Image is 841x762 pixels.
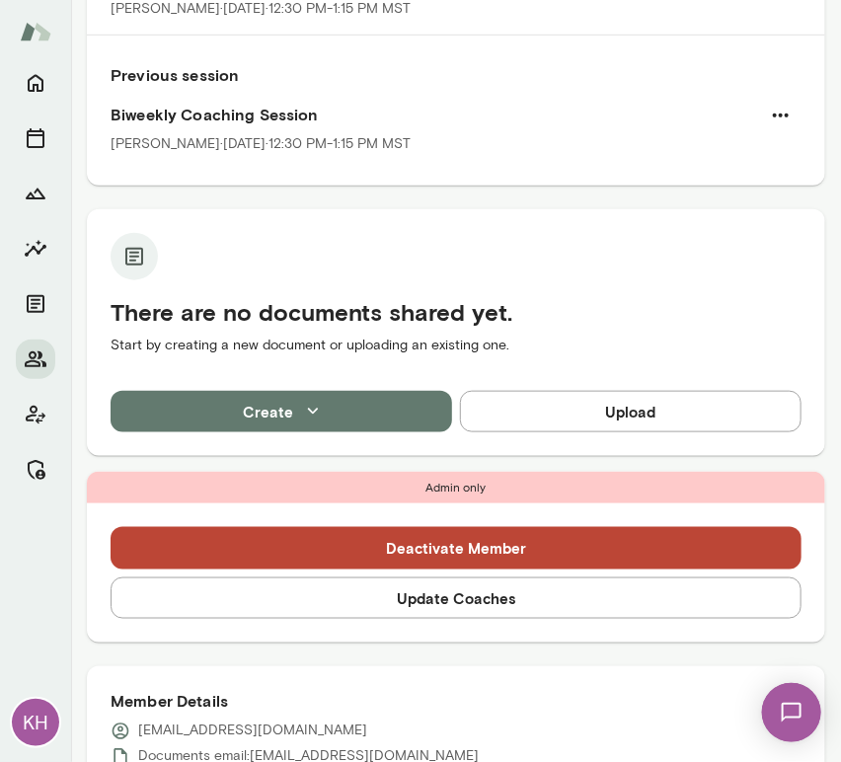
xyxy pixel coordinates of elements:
p: Start by creating a new document or uploading an existing one. [111,336,802,355]
p: [PERSON_NAME] · [DATE] · 12:30 PM-1:15 PM MST [111,134,411,154]
button: Growth Plan [16,174,55,213]
h5: There are no documents shared yet. [111,296,802,328]
p: [EMAIL_ADDRESS][DOMAIN_NAME] [138,722,367,741]
img: Mento [20,13,51,50]
div: Admin only [87,472,825,503]
button: Deactivate Member [111,527,802,569]
button: Manage [16,450,55,490]
h6: Member Details [111,690,802,714]
button: Update Coaches [111,577,802,619]
h6: Previous session [111,63,802,87]
button: Create [111,391,452,432]
div: KH [12,699,59,746]
button: Client app [16,395,55,434]
button: Upload [460,391,802,432]
button: Documents [16,284,55,324]
button: Insights [16,229,55,268]
button: Home [16,63,55,103]
button: Sessions [16,118,55,158]
button: Members [16,340,55,379]
h6: Biweekly Coaching Session [111,103,802,126]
